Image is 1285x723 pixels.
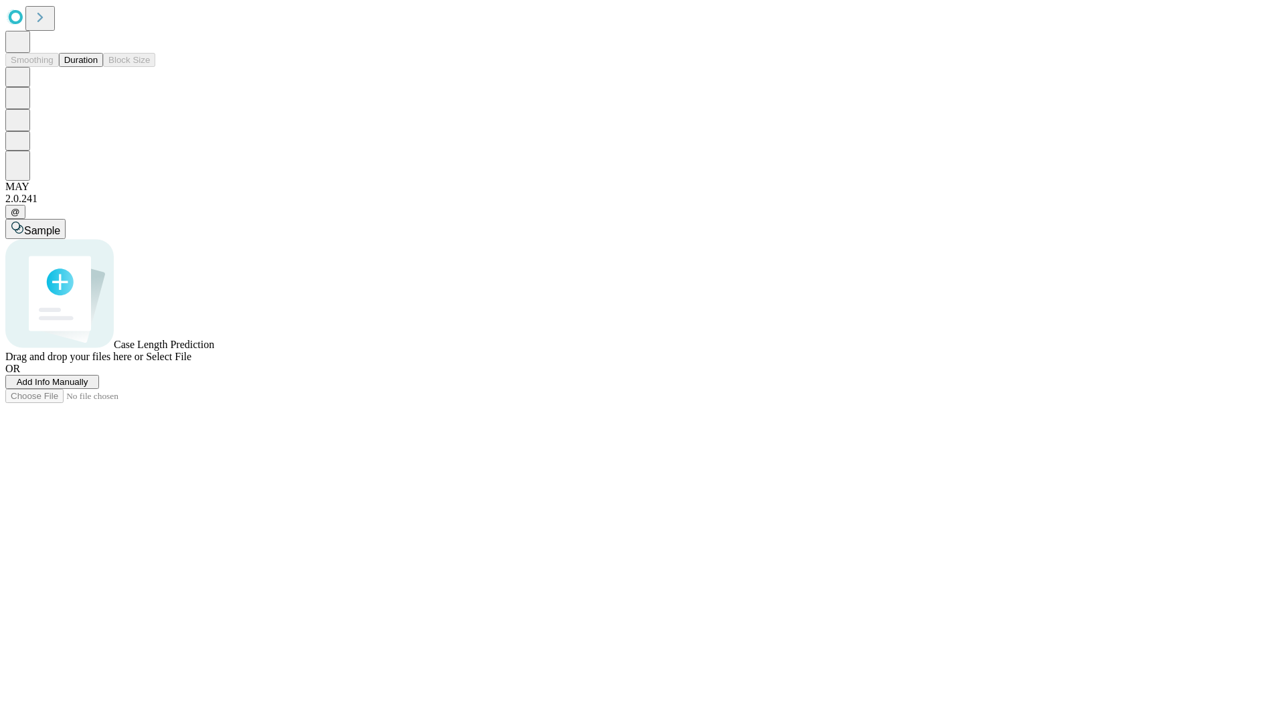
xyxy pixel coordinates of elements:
[17,377,88,387] span: Add Info Manually
[5,363,20,374] span: OR
[146,351,191,362] span: Select File
[5,219,66,239] button: Sample
[59,53,103,67] button: Duration
[5,181,1280,193] div: MAY
[114,339,214,350] span: Case Length Prediction
[5,375,99,389] button: Add Info Manually
[24,225,60,236] span: Sample
[103,53,155,67] button: Block Size
[5,205,25,219] button: @
[11,207,20,217] span: @
[5,53,59,67] button: Smoothing
[5,193,1280,205] div: 2.0.241
[5,351,143,362] span: Drag and drop your files here or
